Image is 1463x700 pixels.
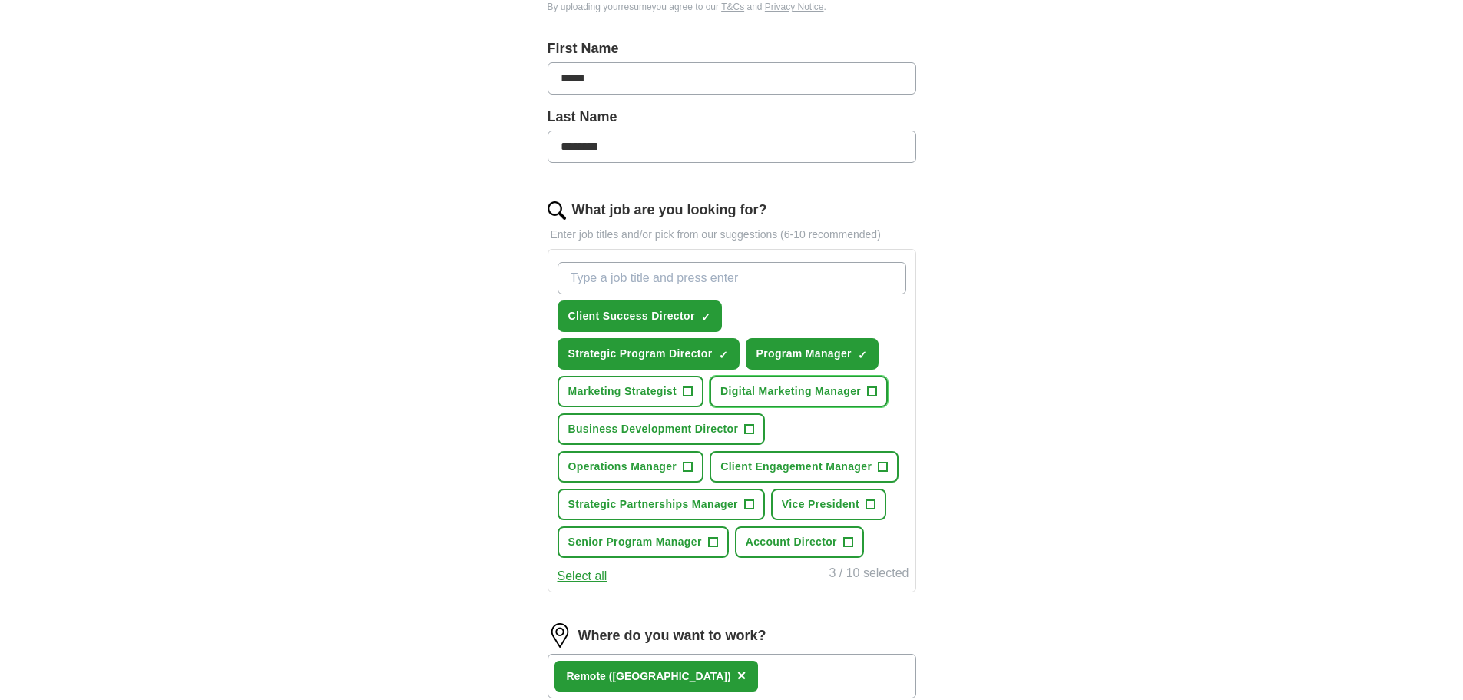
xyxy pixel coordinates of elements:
[765,2,824,12] a: Privacy Notice
[578,625,766,646] label: Where do you want to work?
[568,308,695,324] span: Client Success Director
[735,526,864,558] button: Account Director
[548,38,916,59] label: First Name
[721,2,744,12] a: T&Cs
[568,421,739,437] span: Business Development Director
[720,459,872,475] span: Client Engagement Manager
[568,496,738,513] span: Strategic Partnerships Manager
[558,526,729,558] button: Senior Program Manager
[568,534,702,550] span: Senior Program Manager
[558,489,765,520] button: Strategic Partnerships Manager
[572,200,767,221] label: What job are you looking for?
[756,346,852,362] span: Program Manager
[567,668,731,685] div: Remote ([GEOGRAPHIC_DATA])
[858,349,867,361] span: ✓
[746,338,879,370] button: Program Manager✓
[548,227,916,243] p: Enter job titles and/or pick from our suggestions (6-10 recommended)
[737,665,746,688] button: ×
[568,383,677,400] span: Marketing Strategist
[548,107,916,128] label: Last Name
[719,349,728,361] span: ✓
[548,201,566,220] img: search.png
[558,567,607,586] button: Select all
[737,667,746,684] span: ×
[558,376,704,407] button: Marketing Strategist
[558,338,740,370] button: Strategic Program Director✓
[771,489,886,520] button: Vice President
[548,623,572,648] img: location.png
[782,496,859,513] span: Vice President
[558,262,906,294] input: Type a job title and press enter
[710,451,899,483] button: Client Engagement Manager
[568,459,677,475] span: Operations Manager
[720,383,861,400] span: Digital Marketing Manager
[829,564,909,586] div: 3 / 10 selected
[568,346,713,362] span: Strategic Program Director
[701,311,710,323] span: ✓
[558,300,722,332] button: Client Success Director✓
[558,451,704,483] button: Operations Manager
[558,413,766,445] button: Business Development Director
[746,534,837,550] span: Account Director
[710,376,888,407] button: Digital Marketing Manager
